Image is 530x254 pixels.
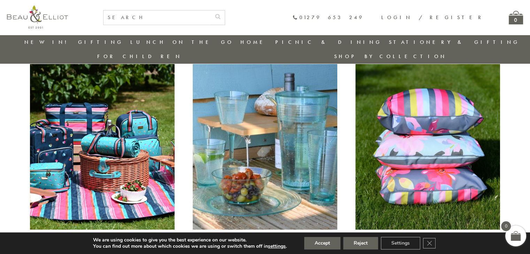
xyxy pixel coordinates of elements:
[501,221,511,231] span: 0
[7,5,68,29] img: logo
[343,237,378,249] button: Reject
[389,39,520,46] a: Stationery & Gifting
[275,39,382,46] a: Picnic & Dining
[93,237,287,243] p: We are using cookies to give you the best experience on our website.
[97,53,182,60] a: For Children
[381,14,484,21] a: Login / Register
[509,11,523,24] a: 0
[193,63,337,230] img: Dining Outdoors
[268,243,286,249] button: settings
[130,39,233,46] a: Lunch On The Go
[240,39,268,46] a: Home
[24,39,71,46] a: New in!
[334,53,447,60] a: Shop by collection
[78,39,123,46] a: Gifting
[30,63,175,230] img: Picnic Cool Bags & Family Picnic Sets
[355,63,500,230] img: Blankets & Cushions
[353,224,502,249] a: Blankets & Cushions Blankets & Cushions
[93,243,287,249] p: You can find out more about which cookies we are using or switch them off in .
[423,238,436,248] button: Close GDPR Cookie Banner
[103,10,211,25] input: SEARCH
[381,237,420,249] button: Settings
[292,15,364,21] a: 01279 653 249
[191,224,339,249] a: Dining Outdoors Dining Outdoors
[304,237,340,249] button: Accept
